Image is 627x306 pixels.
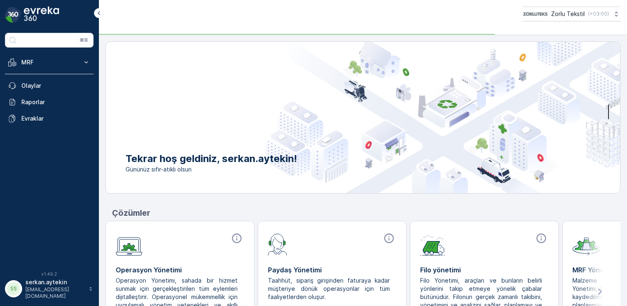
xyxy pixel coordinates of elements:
span: Gününüz sıfır-atıklı olsun [126,165,297,174]
p: Taahhüt, sipariş girişinden faturaya kadar müşteriye dönük operasyonlar için tüm faaliyetlerden o... [268,276,390,301]
p: Operasyon Yönetimi [116,265,244,275]
a: Olaylar [5,78,94,94]
a: Evraklar [5,110,94,127]
a: Raporlar [5,94,94,110]
button: Zorlu Tekstil(+03:00) [523,7,620,21]
img: logo [5,7,21,23]
p: Raporlar [21,98,90,106]
img: logo_dark-DEwI_e13.png [24,7,59,23]
button: MRF [5,54,94,71]
img: module-icon [420,233,445,256]
p: Tekrar hoş geldiniz, serkan.aytekin! [126,152,297,165]
p: serkan.aytekin [25,278,85,286]
img: module-icon [572,233,600,256]
p: Çözümler [112,207,620,219]
span: v 1.49.2 [5,272,94,276]
p: MRF [21,58,77,66]
p: Paydaş Yönetimi [268,265,396,275]
img: city illustration [265,42,620,193]
img: module-icon [116,233,142,256]
p: ⌘B [80,37,88,43]
p: Zorlu Tekstil [551,10,585,18]
img: module-icon [268,233,287,256]
button: SSserkan.aytekin[EMAIL_ADDRESS][DOMAIN_NAME] [5,278,94,299]
p: Filo yönetimi [420,265,549,275]
p: Olaylar [21,82,90,90]
p: [EMAIL_ADDRESS][DOMAIN_NAME] [25,286,85,299]
img: 6-1-9-3_wQBzyll.png [523,9,548,18]
p: Evraklar [21,114,90,123]
p: ( +03:00 ) [588,11,609,17]
div: SS [7,282,20,295]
